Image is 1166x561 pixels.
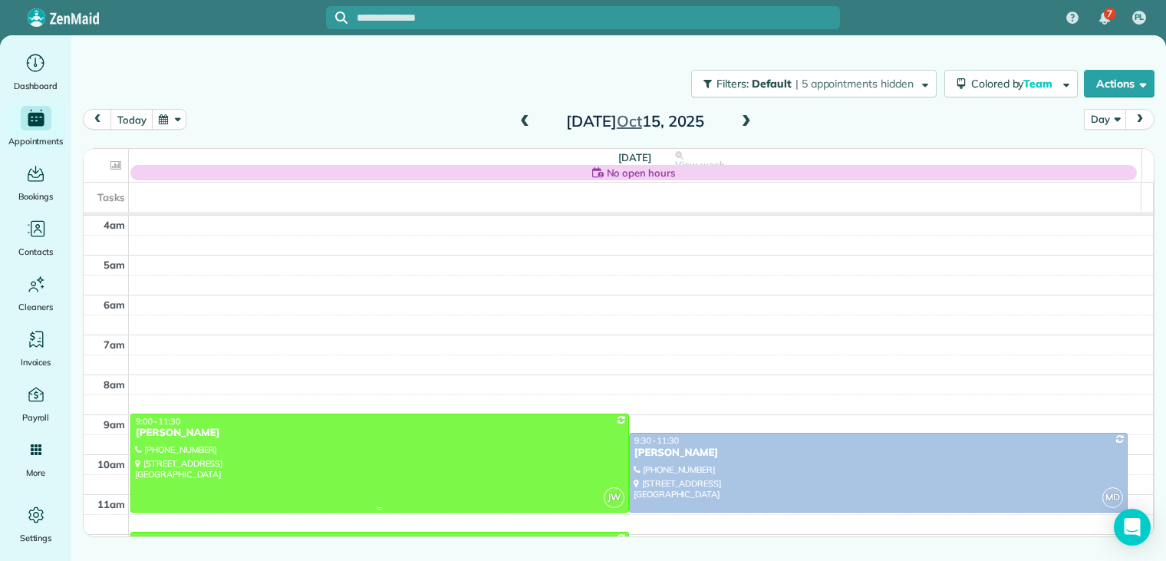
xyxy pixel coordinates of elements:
button: today [110,109,153,130]
button: prev [83,109,112,130]
span: Settings [20,530,52,546]
span: Bookings [18,189,54,204]
span: 9:00 - 11:30 [136,416,180,427]
div: Open Intercom Messenger [1114,509,1151,546]
span: 9:30 - 11:30 [634,435,679,446]
span: 5am [104,259,125,271]
span: Cleaners [18,299,53,315]
span: 9am [104,418,125,431]
a: Filters: Default | 5 appointments hidden [683,70,936,97]
a: Contacts [6,216,65,259]
button: next [1125,109,1154,130]
a: Invoices [6,327,65,370]
button: Colored byTeam [944,70,1078,97]
a: Settings [6,503,65,546]
a: Dashboard [6,51,65,94]
span: Colored by [971,77,1058,91]
span: 11am [97,498,125,510]
span: No open hours [607,165,676,180]
span: Contacts [18,244,53,259]
span: 7am [104,338,125,351]
span: Oct [617,111,642,130]
button: Day [1084,109,1126,130]
span: Tasks [97,191,125,203]
span: 8am [104,378,125,391]
span: 4am [104,219,125,231]
div: [PERSON_NAME] [634,447,1123,460]
div: 7 unread notifications [1089,2,1121,35]
span: Default [752,77,792,91]
span: Filters: [716,77,749,91]
span: 7 [1107,8,1112,20]
span: [DATE] [618,151,651,163]
span: PL [1135,12,1145,24]
span: MD [1102,487,1123,508]
span: Team [1023,77,1055,91]
button: Focus search [326,12,347,24]
span: Dashboard [14,78,58,94]
a: Appointments [6,106,65,149]
span: 10am [97,458,125,470]
span: More [26,465,45,480]
a: Bookings [6,161,65,204]
span: JW [604,487,624,508]
span: 12:00 - 3:00 [136,534,180,545]
span: 6am [104,299,125,311]
span: View week [675,159,724,171]
span: | 5 appointments hidden [795,77,914,91]
h2: [DATE] 15, 2025 [539,113,731,130]
a: Payroll [6,382,65,425]
button: Filters: Default | 5 appointments hidden [691,70,936,97]
span: Payroll [22,410,50,425]
a: Cleaners [6,272,65,315]
span: Appointments [8,134,64,149]
button: Actions [1084,70,1154,97]
span: Invoices [21,355,51,370]
svg: Focus search [335,12,347,24]
div: [PERSON_NAME] [135,427,624,440]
